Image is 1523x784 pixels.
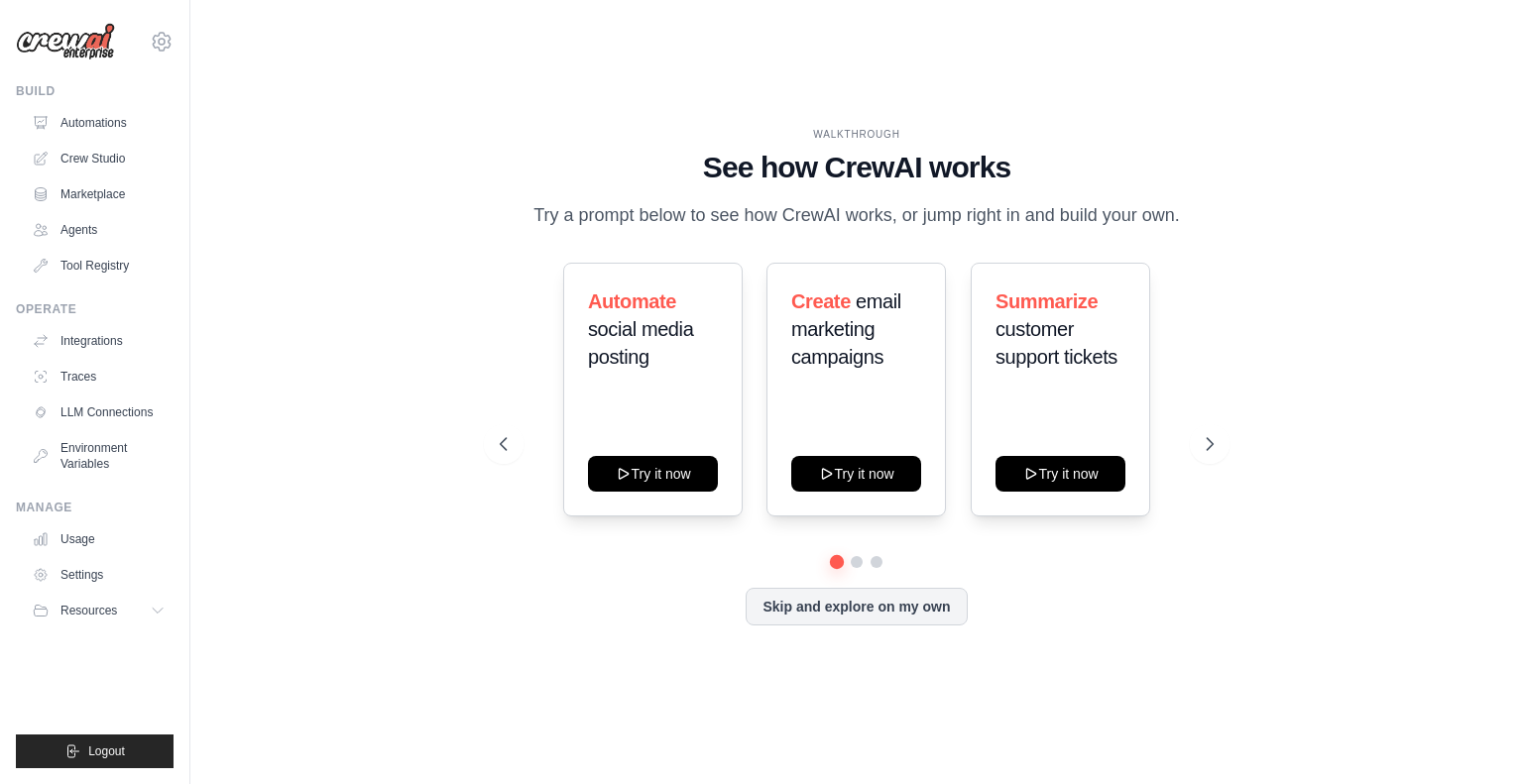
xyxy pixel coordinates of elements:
a: Tool Registry [24,250,174,281]
div: Operate [16,301,174,317]
a: Agents [24,214,174,246]
a: Automations [24,107,174,139]
p: Try a prompt below to see how CrewAI works, or jump right in and build your own. [524,201,1190,230]
span: Create [791,290,851,312]
span: social media posting [588,318,693,368]
span: Logout [88,743,125,759]
span: Summarize [996,290,1098,312]
button: Try it now [791,456,921,492]
a: Traces [24,361,174,392]
a: Marketplace [24,178,174,210]
button: Skip and explore on my own [746,588,967,625]
a: Crew Studio [24,143,174,174]
span: email marketing campaigns [791,290,901,368]
button: Try it now [588,456,718,492]
a: LLM Connections [24,396,174,428]
button: Logout [16,734,174,768]
span: Automate [588,290,676,312]
div: Build [16,83,174,99]
h1: See how CrewAI works [500,150,1214,185]
button: Resources [24,595,174,626]
a: Integrations [24,325,174,357]
a: Usage [24,523,174,555]
span: Resources [60,603,117,618]
img: Logo [16,23,115,60]
div: Manage [16,500,174,515]
a: Settings [24,559,174,591]
div: WALKTHROUGH [500,127,1214,142]
button: Try it now [996,456,1125,492]
span: customer support tickets [996,318,1117,368]
a: Environment Variables [24,432,174,480]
